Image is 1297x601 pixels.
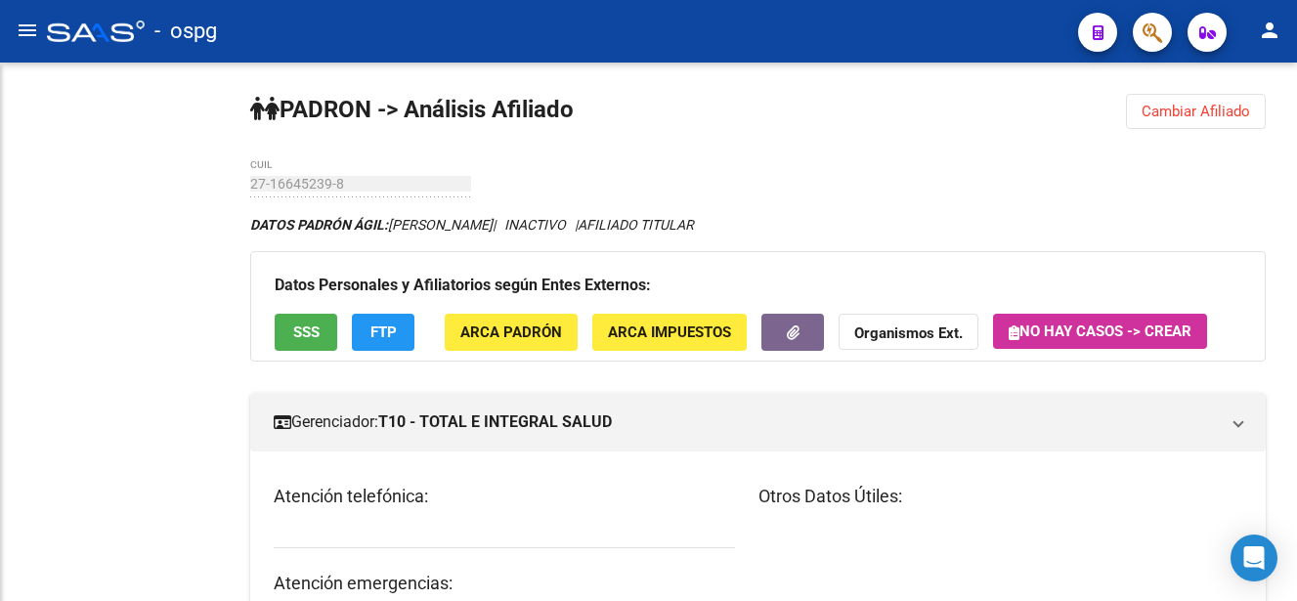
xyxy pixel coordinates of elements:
[16,19,39,42] mat-icon: menu
[352,314,414,350] button: FTP
[758,483,1243,510] h3: Otros Datos Útiles:
[275,314,337,350] button: SSS
[250,393,1266,451] mat-expansion-panel-header: Gerenciador:T10 - TOTAL E INTEGRAL SALUD
[1009,322,1191,340] span: No hay casos -> Crear
[1258,19,1281,42] mat-icon: person
[993,314,1207,349] button: No hay casos -> Crear
[250,217,694,233] i: | INACTIVO |
[274,411,1219,433] mat-panel-title: Gerenciador:
[1142,103,1250,120] span: Cambiar Afiliado
[608,324,731,342] span: ARCA Impuestos
[370,324,397,342] span: FTP
[250,217,388,233] strong: DATOS PADRÓN ÁGIL:
[578,217,694,233] span: AFILIADO TITULAR
[250,96,574,123] strong: PADRON -> Análisis Afiliado
[1231,535,1277,581] div: Open Intercom Messenger
[274,483,735,510] h3: Atención telefónica:
[1126,94,1266,129] button: Cambiar Afiliado
[275,272,1241,299] h3: Datos Personales y Afiliatorios según Entes Externos:
[293,324,320,342] span: SSS
[274,570,735,597] h3: Atención emergencias:
[250,217,493,233] span: [PERSON_NAME]
[839,314,978,350] button: Organismos Ext.
[445,314,578,350] button: ARCA Padrón
[378,411,612,433] strong: T10 - TOTAL E INTEGRAL SALUD
[460,324,562,342] span: ARCA Padrón
[854,325,963,343] strong: Organismos Ext.
[592,314,747,350] button: ARCA Impuestos
[154,10,217,53] span: - ospg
